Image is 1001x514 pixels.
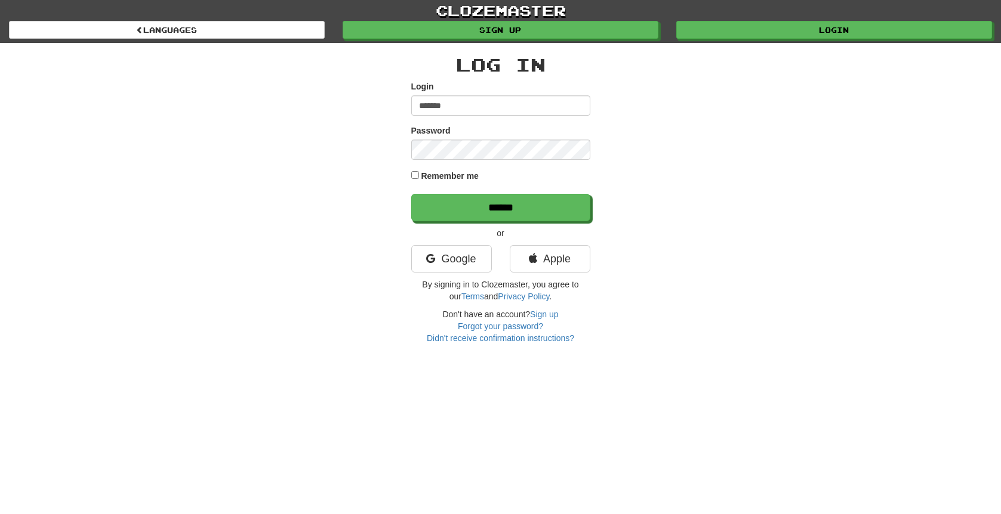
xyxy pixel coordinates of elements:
a: Google [411,245,492,273]
a: Didn't receive confirmation instructions? [427,333,574,343]
label: Login [411,80,434,92]
a: Terms [461,292,484,301]
label: Remember me [421,170,479,182]
a: Apple [510,245,590,273]
a: Sign up [343,21,658,39]
a: Privacy Policy [498,292,549,301]
a: Login [676,21,992,39]
a: Forgot your password? [458,321,543,331]
p: By signing in to Clozemaster, you agree to our and . [411,278,590,302]
h2: Log In [411,55,590,75]
div: Don't have an account? [411,308,590,344]
a: Sign up [530,309,558,319]
p: or [411,227,590,239]
label: Password [411,125,451,137]
a: Languages [9,21,325,39]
